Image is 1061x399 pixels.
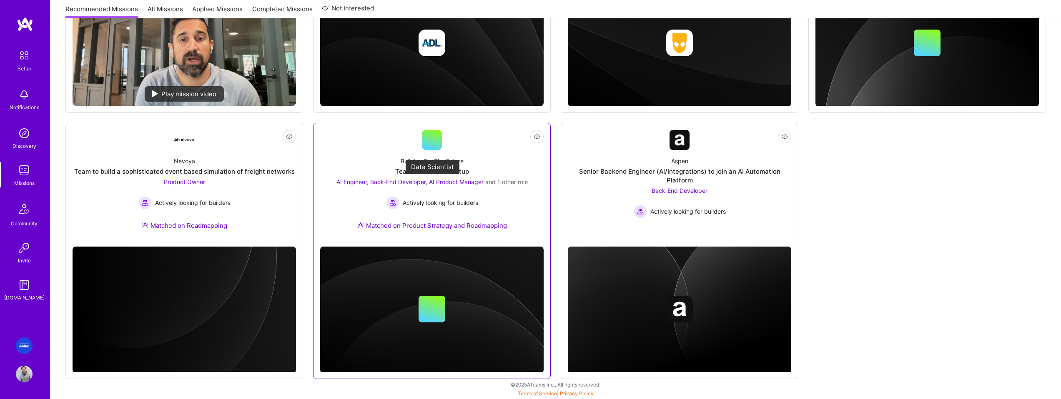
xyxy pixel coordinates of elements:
i: icon EyeClosed [286,133,293,140]
a: Building For The FutureTeam for a Tech StartupAI Engineer, Back-End Developer, AI Product Manager... [320,130,544,240]
img: Company logo [171,296,198,322]
a: Company LogoNevoyaTeam to build a sophisticated event based simulation of freight networksProduct... [73,130,296,240]
div: [DOMAIN_NAME] [4,293,45,302]
div: Team for a Tech Startup [395,167,469,176]
img: play [152,90,158,97]
img: Company logo [666,296,693,322]
div: Aspen [671,157,688,165]
span: and 1 other role [485,178,528,185]
a: Completed Missions [252,5,313,18]
img: teamwork [16,162,33,179]
div: Play mission video [145,86,224,102]
img: Ateam Purple Icon [142,222,148,228]
img: User Avatar [16,366,33,382]
div: Senior Backend Engineer (AI/Integrations) to join an AI Automation Platform [568,167,791,185]
div: © 2025 ATeams Inc., All rights reserved. [50,374,1061,395]
span: Actively looking for builders [155,198,231,207]
img: cover [73,247,296,373]
img: Community [14,199,34,219]
i: icon EyeClosed [781,133,788,140]
span: Actively looking for builders [650,207,726,216]
div: Community [11,219,38,228]
img: cover [568,247,791,373]
img: Company logo [666,30,693,56]
a: Not Interested [322,3,374,18]
img: bell [16,86,33,103]
div: Nevoya [174,157,195,165]
a: KPMG: UX for Valari [14,337,35,354]
div: Invite [18,256,31,265]
div: Discovery [13,142,36,150]
i: icon EyeClosed [534,133,540,140]
a: All Missions [148,5,183,18]
img: guide book [16,277,33,293]
img: Company Logo [174,138,194,142]
a: Privacy Policy [560,390,594,397]
img: Invite [16,239,33,256]
div: Setup [18,64,31,73]
span: Actively looking for builders [403,198,478,207]
div: Notifications [10,103,39,112]
img: Actively looking for builders [386,196,399,209]
img: Actively looking for builders [634,205,647,218]
img: logo [17,17,33,32]
img: setup [15,47,33,64]
img: KPMG: UX for Valari [16,337,33,354]
img: Ateam Purple Icon [357,222,364,228]
a: Terms of Service [518,390,557,397]
div: Building For The Future [401,157,464,165]
img: Actively looking for builders [138,196,152,209]
a: Company LogoAspenSenior Backend Engineer (AI/Integrations) to join an AI Automation PlatformBack-... [568,130,791,240]
img: discovery [16,125,33,142]
span: Back-End Developer [652,187,707,194]
span: AI Engineer, Back-End Developer, AI Product Manager [336,178,484,185]
a: User Avatar [14,366,35,382]
img: Company Logo [670,130,690,150]
span: Product Owner [164,178,205,185]
img: cover [320,247,544,373]
div: Missions [14,179,35,187]
img: Company logo [419,30,445,56]
div: Team to build a sophisticated event based simulation of freight networks [74,167,295,176]
a: Applied Missions [192,5,243,18]
div: Matched on Product Strategy and Roadmapping [357,221,507,230]
div: Matched on Roadmapping [142,221,227,230]
span: | [518,390,594,397]
a: Recommended Missions [65,5,138,18]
